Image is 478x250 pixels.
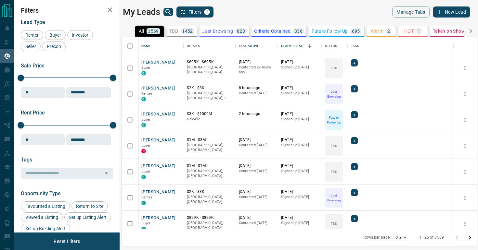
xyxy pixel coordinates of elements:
[141,85,175,91] button: [PERSON_NAME]
[21,42,41,51] div: Seller
[351,111,358,118] div: +
[239,37,259,55] div: Last Active
[239,143,275,148] p: Contacted [DATE]
[331,169,337,174] p: TBD
[202,29,233,33] p: Just Browsing
[353,60,355,66] span: +
[23,204,68,209] span: Favourited a Listing
[351,37,359,55] div: Tags
[281,143,318,148] p: Signed up [DATE]
[239,111,275,117] p: 2 hours ago
[47,32,63,38] span: Buyer
[348,37,453,55] div: Tags
[460,115,470,125] button: more
[312,29,348,33] p: Future Follow Up
[353,112,355,118] span: +
[239,169,275,174] p: Contacted [DATE]
[460,193,470,203] button: more
[281,117,318,122] p: Signed up [DATE]
[71,201,108,211] div: Return to Site
[351,215,358,222] div: +
[187,59,232,65] p: $695K - $695K
[278,37,322,55] div: Claimed Date
[322,37,348,55] div: Status
[205,10,209,14] span: 1
[123,7,160,17] h1: My Leads
[352,29,360,33] p: 695
[281,37,305,55] div: Claimed Date
[141,97,146,101] div: condos.ca
[21,157,32,163] span: Tags
[387,29,390,33] p: 2
[141,59,175,65] button: [PERSON_NAME]
[70,32,91,38] span: Investor
[187,143,232,153] p: [GEOGRAPHIC_DATA], [GEOGRAPHIC_DATA]
[326,89,342,99] p: Just Browsing
[187,37,200,55] div: Details
[187,189,232,195] p: $2K - $3K
[239,215,275,220] p: [DATE]
[351,163,358,170] div: +
[148,29,159,33] p: 3569
[404,29,414,33] p: HOT
[141,163,175,169] button: [PERSON_NAME]
[141,65,151,70] span: Buyer
[163,8,173,16] button: search button
[45,44,63,49] span: Precon
[433,29,474,33] p: Taken on Showings
[331,221,337,226] p: TBD
[21,224,70,233] div: Set up Building Alert
[141,117,151,122] span: Buyer
[239,220,275,226] p: Contacted [DATE]
[239,137,275,143] p: [DATE]
[21,19,45,25] span: Lead Type
[239,65,275,75] p: Contacted 22 hours ago
[239,195,275,200] p: Contacted [DATE]
[353,189,355,196] span: +
[281,189,318,195] p: [DATE]
[23,215,60,220] span: Viewed a Listing
[331,65,337,70] p: TBD
[141,137,175,143] button: [PERSON_NAME]
[45,30,66,40] div: Buyer
[305,42,314,51] button: Sort
[392,6,429,18] button: Manage Tabs
[353,163,355,170] span: +
[281,137,318,143] p: [DATE]
[21,63,45,69] span: Sale Price
[281,59,318,65] p: [DATE]
[139,29,144,33] p: All
[67,215,109,220] span: Set up Listing Alert
[239,163,275,169] p: [DATE]
[326,193,342,203] p: Just Browsing
[187,195,232,205] p: [GEOGRAPHIC_DATA], [GEOGRAPHIC_DATA]
[187,85,232,91] p: $2K - $3K
[141,149,146,153] div: property.ca
[351,85,358,92] div: +
[331,143,337,148] p: TBD
[187,215,232,220] p: $829K - $829K
[460,141,470,151] button: more
[184,37,236,55] div: Details
[141,175,146,179] div: condos.ca
[239,189,275,195] p: [DATE]
[187,91,232,101] p: Toronto
[141,111,175,117] button: [PERSON_NAME]
[460,63,470,73] button: more
[239,91,275,96] p: Contacted [DATE]
[371,29,383,33] p: Warm
[281,195,318,200] p: Signed up [DATE]
[281,169,318,174] p: Signed up [DATE]
[393,233,409,242] div: 25
[325,37,337,55] div: Status
[187,220,232,231] p: [GEOGRAPHIC_DATA], [GEOGRAPHIC_DATA]
[169,29,178,33] p: TBD
[67,30,93,40] div: Investor
[102,169,111,178] button: Open
[74,204,106,209] span: Return to Site
[21,190,61,196] span: Opportunity Type
[237,29,245,33] p: 823
[239,85,275,91] p: 8 hours ago
[21,201,70,211] div: Favourited a Listing
[23,44,38,49] span: Seller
